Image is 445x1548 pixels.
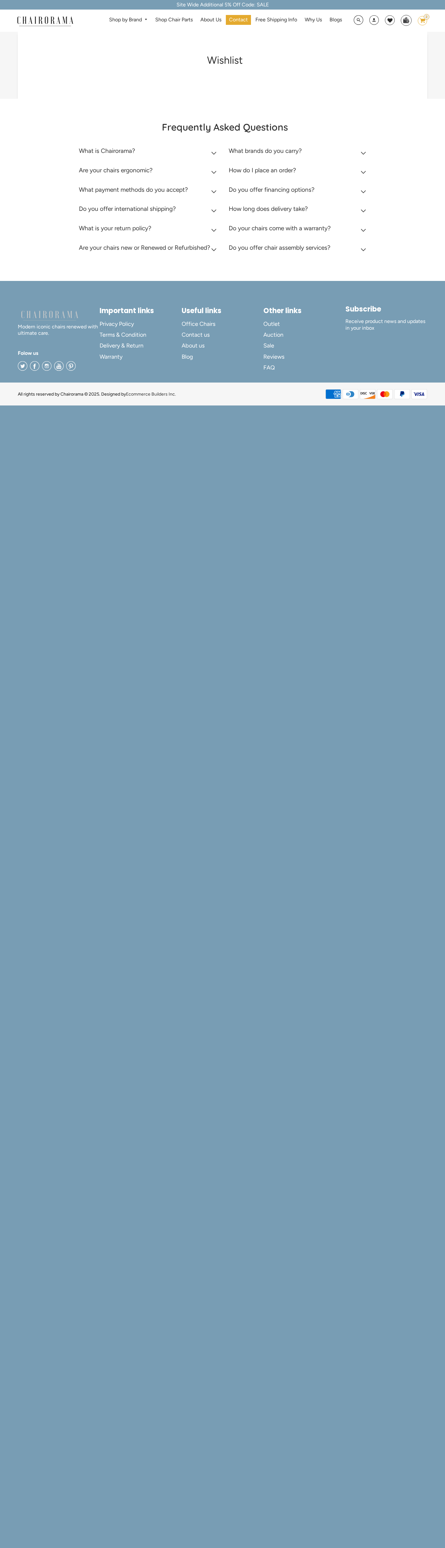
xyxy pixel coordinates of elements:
[229,201,369,220] summary: How long does delivery take?
[263,351,345,362] a: Reviews
[18,349,100,357] h4: Folow us
[100,342,143,349] span: Delivery & Return
[79,205,176,212] h2: Do you offer international shipping?
[104,15,347,27] nav: DesktopNavigation
[79,147,135,154] h2: What is Chairorama?
[100,340,181,351] a: Delivery & Return
[330,17,342,23] span: Blogs
[197,15,225,25] a: About Us
[229,162,369,182] summary: How do I place an order?
[263,331,283,339] span: Auction
[182,340,263,351] a: About us
[263,320,280,328] span: Outlet
[263,329,345,340] a: Auction
[13,15,77,26] img: chairorama
[100,353,122,361] span: Warranty
[263,364,275,371] span: FAQ
[79,167,153,174] h2: Are your chairs ergonomic?
[229,167,296,174] h2: How do I place an order?
[182,331,210,339] span: Contact us
[263,340,345,351] a: Sale
[200,17,221,23] span: About Us
[229,17,248,23] span: Contact
[18,391,176,398] div: All rights reserved by Chairorama © 2025. Designed by
[252,15,300,25] a: Free Shipping Info
[182,329,263,340] a: Contact us
[152,15,196,25] a: Shop Chair Parts
[263,362,345,373] a: FAQ
[229,182,369,201] summary: Do you offer financing options?
[226,15,251,25] a: Contact
[79,186,188,193] h2: What payment methods do you accept?
[263,353,284,361] span: Reviews
[229,240,369,259] summary: Do you offer chair assembly services?
[413,16,427,25] a: 2
[263,342,274,349] span: Sale
[305,17,322,23] span: Why Us
[424,14,429,20] div: 2
[79,225,151,232] h2: What is your return policy?
[100,319,181,329] a: Privacy Policy
[263,306,345,315] h2: Other links
[182,353,193,361] span: Blog
[91,54,359,66] h1: Wishlist
[79,220,219,240] summary: What is your return policy?
[79,121,371,133] h2: Frequently Asked Questions
[345,305,427,313] h2: Subscribe
[182,319,263,329] a: Office Chairs
[79,201,219,220] summary: Do you offer international shipping?
[100,331,146,339] span: Terms & Condition
[263,319,345,329] a: Outlet
[401,15,411,25] img: WhatsApp_Image_2024-07-12_at_16.23.01.webp
[229,220,369,240] summary: Do your chairs come with a warranty?
[182,342,205,349] span: About us
[326,15,345,25] a: Blogs
[182,351,263,362] a: Blog
[79,182,219,201] summary: What payment methods do you accept?
[18,310,81,321] img: chairorama
[229,186,315,193] h2: Do you offer financing options?
[79,244,210,251] h2: Are your chairs new or Renewed or Refurbished?
[229,147,302,154] h2: What brands do you carry?
[229,205,308,212] h2: How long does delivery take?
[106,15,151,25] a: Shop by Brand
[229,225,331,232] h2: Do your chairs come with a warranty?
[255,17,297,23] span: Free Shipping Info
[100,306,181,315] h2: Important links
[100,329,181,340] a: Terms & Condition
[182,320,215,328] span: Office Chairs
[126,391,176,397] a: Ecommerce Builders Inc.
[302,15,325,25] a: Why Us
[229,244,330,251] h2: Do you offer chair assembly services?
[155,17,193,23] span: Shop Chair Parts
[79,240,219,259] summary: Are your chairs new or Renewed or Refurbished?
[79,162,219,182] summary: Are your chairs ergonomic?
[229,143,369,162] summary: What brands do you carry?
[100,320,134,328] span: Privacy Policy
[79,143,219,162] summary: What is Chairorama?
[182,306,263,315] h2: Useful links
[100,351,181,362] a: Warranty
[345,318,427,332] p: Receive product news and updates in your inbox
